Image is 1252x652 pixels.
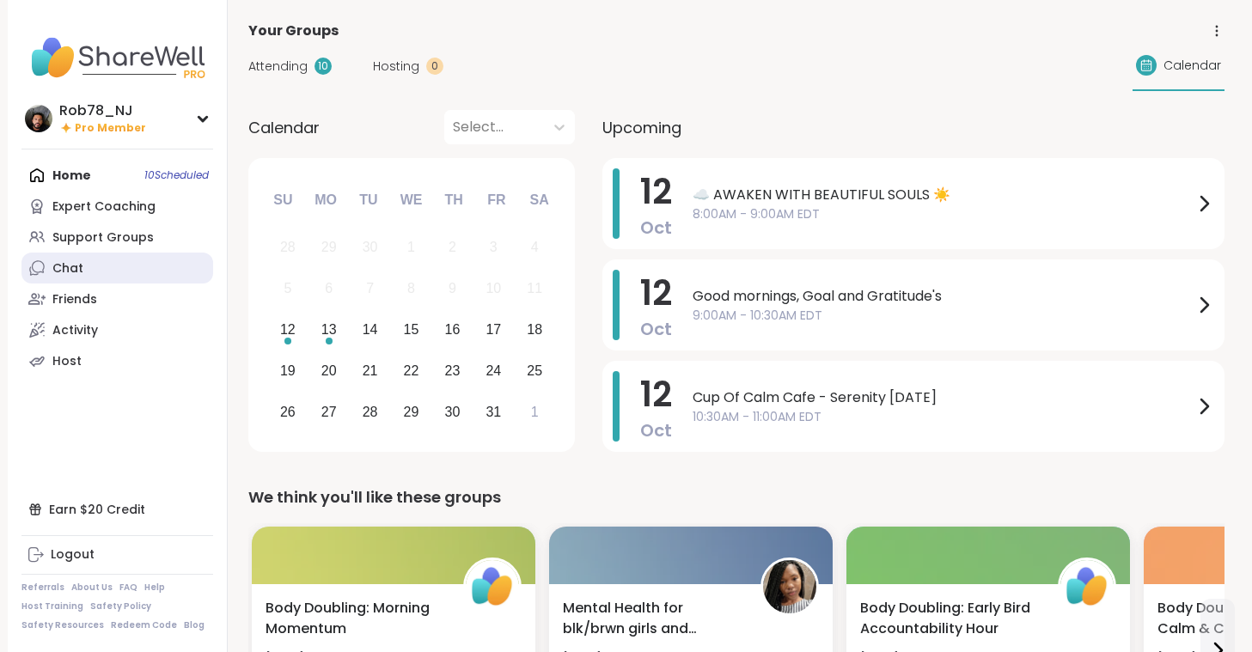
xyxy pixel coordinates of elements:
div: Choose Friday, October 31st, 2025 [475,393,512,430]
img: ttr [763,560,816,613]
div: Choose Thursday, October 23rd, 2025 [434,352,471,389]
span: 12 [640,168,672,216]
a: Logout [21,539,213,570]
div: 19 [280,359,296,382]
span: Good mornings, Goal and Gratitude's [693,286,1194,307]
a: Safety Policy [90,600,151,612]
div: Choose Sunday, October 26th, 2025 [270,393,307,430]
div: Choose Monday, October 20th, 2025 [310,352,347,389]
div: Not available Saturday, October 4th, 2025 [516,229,553,266]
div: 11 [527,277,542,300]
div: Activity [52,322,98,339]
div: Choose Saturday, November 1st, 2025 [516,393,553,430]
div: Host [52,353,82,370]
div: 20 [321,359,337,382]
div: Choose Monday, October 27th, 2025 [310,393,347,430]
div: Choose Tuesday, October 28th, 2025 [351,393,388,430]
div: 26 [280,400,296,423]
div: Mo [307,181,345,219]
div: Choose Saturday, October 18th, 2025 [516,312,553,349]
div: Not available Thursday, October 2nd, 2025 [434,229,471,266]
a: Host Training [21,600,83,612]
span: Oct [640,418,672,442]
div: Not available Wednesday, October 1st, 2025 [393,229,430,266]
a: Chat [21,253,213,283]
div: Choose Friday, October 24th, 2025 [475,352,512,389]
div: Rob78_NJ [59,101,146,120]
div: Support Groups [52,229,154,247]
div: Friends [52,291,97,308]
div: 28 [363,400,378,423]
div: 24 [486,359,501,382]
span: Calendar [1163,57,1221,75]
div: 4 [531,235,539,259]
a: Blog [184,619,205,631]
div: Not available Friday, October 10th, 2025 [475,271,512,308]
span: 8:00AM - 9:00AM EDT [693,205,1194,223]
a: FAQ [119,582,137,594]
div: Choose Friday, October 17th, 2025 [475,312,512,349]
div: Choose Monday, October 13th, 2025 [310,312,347,349]
div: Not available Tuesday, September 30th, 2025 [351,229,388,266]
div: 7 [366,277,374,300]
span: Calendar [248,116,320,139]
div: Su [264,181,302,219]
span: ☁️ AWAKEN WITH BEAUTIFUL SOULS ☀️ [693,185,1194,205]
a: Safety Resources [21,619,104,631]
div: 1 [531,400,539,423]
div: 15 [404,318,419,341]
div: Not available Saturday, October 11th, 2025 [516,271,553,308]
div: Choose Wednesday, October 29th, 2025 [393,393,430,430]
a: Support Groups [21,222,213,253]
div: 14 [363,318,378,341]
div: Choose Saturday, October 25th, 2025 [516,352,553,389]
div: Choose Sunday, October 19th, 2025 [270,352,307,389]
div: Choose Sunday, October 12th, 2025 [270,312,307,349]
div: 29 [404,400,419,423]
div: 31 [486,400,501,423]
a: Friends [21,283,213,314]
div: Not available Friday, October 3rd, 2025 [475,229,512,266]
div: 28 [280,235,296,259]
span: Pro Member [75,121,146,136]
img: Rob78_NJ [25,105,52,132]
div: Tu [350,181,388,219]
a: About Us [71,582,113,594]
div: Choose Thursday, October 30th, 2025 [434,393,471,430]
div: Choose Wednesday, October 15th, 2025 [393,312,430,349]
div: Not available Thursday, October 9th, 2025 [434,271,471,308]
span: Hosting [373,58,419,76]
div: Chat [52,260,83,277]
div: 29 [321,235,337,259]
div: Choose Wednesday, October 22nd, 2025 [393,352,430,389]
img: ShareWell [1060,560,1114,613]
span: 12 [640,370,672,418]
div: 3 [490,235,498,259]
img: ShareWell Nav Logo [21,27,213,88]
div: 13 [321,318,337,341]
span: 9:00AM - 10:30AM EDT [693,307,1194,325]
div: 6 [325,277,333,300]
div: 25 [527,359,542,382]
a: Expert Coaching [21,191,213,222]
div: 9 [449,277,456,300]
div: Not available Sunday, September 28th, 2025 [270,229,307,266]
div: 5 [284,277,291,300]
a: Activity [21,314,213,345]
div: 22 [404,359,419,382]
div: Not available Tuesday, October 7th, 2025 [351,271,388,308]
div: 2 [449,235,456,259]
span: Oct [640,216,672,240]
span: 10:30AM - 11:00AM EDT [693,408,1194,426]
div: 12 [280,318,296,341]
span: Body Doubling: Morning Momentum [266,598,444,639]
span: Attending [248,58,308,76]
div: Not available Wednesday, October 8th, 2025 [393,271,430,308]
div: 8 [407,277,415,300]
img: ShareWell [466,560,519,613]
a: Referrals [21,582,64,594]
div: 0 [426,58,443,75]
div: 10 [315,58,332,75]
div: Th [435,181,473,219]
div: Expert Coaching [52,198,156,216]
